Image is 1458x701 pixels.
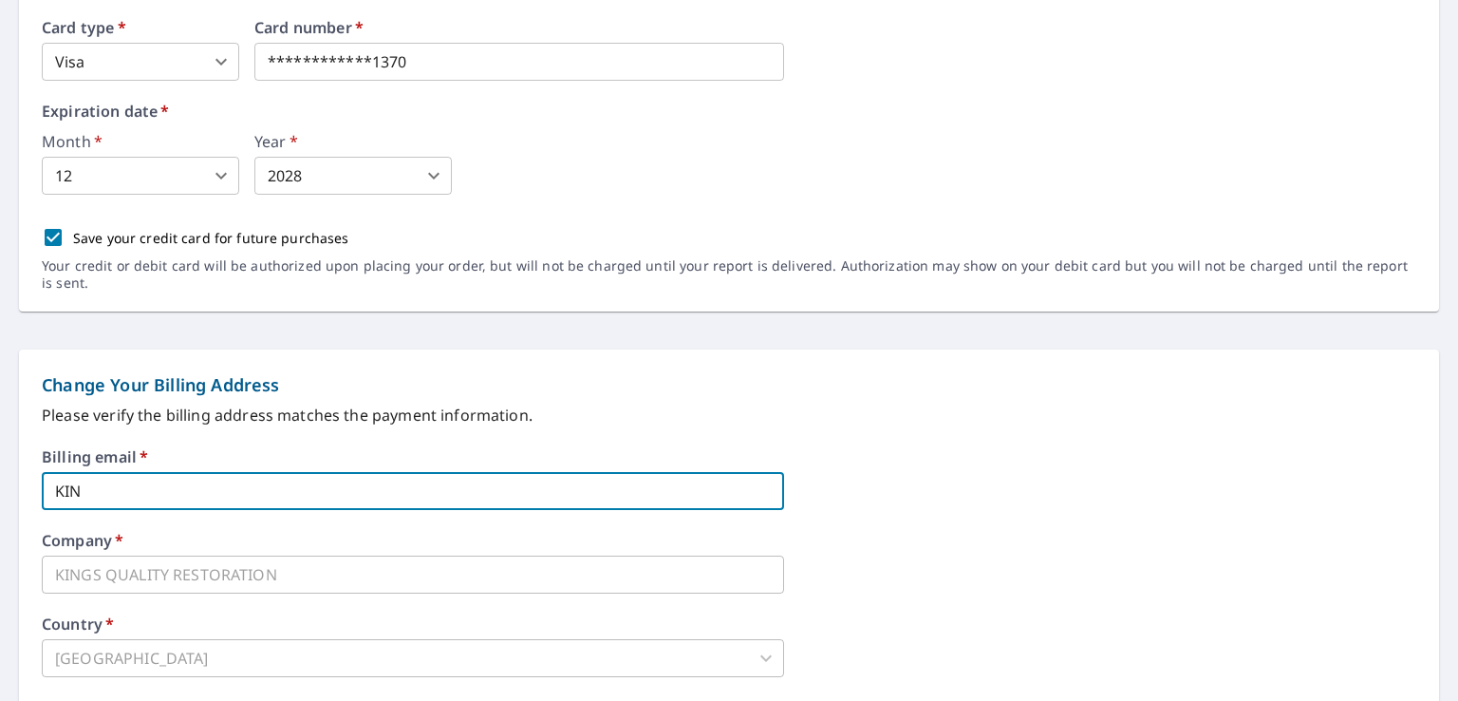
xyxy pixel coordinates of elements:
label: Card type [42,20,239,35]
label: Expiration date [42,104,1416,119]
div: Visa [42,43,239,81]
div: 12 [42,157,239,195]
label: Billing email [42,449,148,464]
div: [GEOGRAPHIC_DATA] [42,639,784,677]
label: Month [42,134,239,149]
label: Card number [254,20,784,35]
p: Your credit or debit card will be authorized upon placing your order, but will not be charged unt... [42,257,1416,292]
p: Please verify the billing address matches the payment information. [42,404,1416,426]
div: 2028 [254,157,452,195]
label: Company [42,533,123,548]
label: Year [254,134,452,149]
p: Save your credit card for future purchases [73,228,349,248]
p: Change Your Billing Address [42,372,1416,398]
label: Country [42,616,114,632]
